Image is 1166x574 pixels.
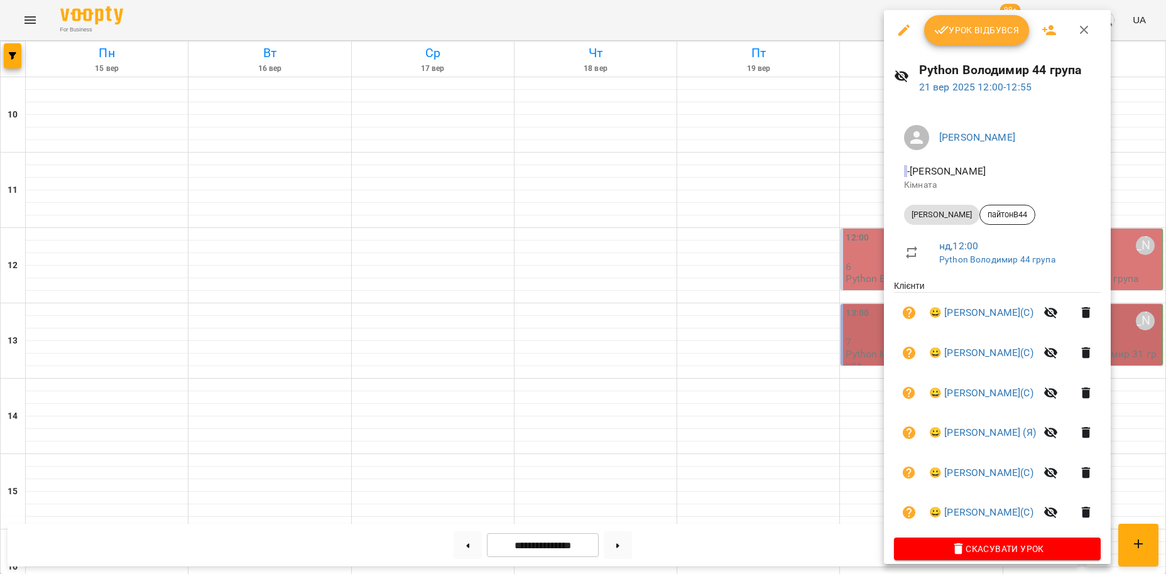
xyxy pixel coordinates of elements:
[929,505,1033,520] a: 😀 [PERSON_NAME](С)
[894,538,1101,560] button: Скасувати Урок
[894,497,924,528] button: Візит ще не сплачено. Додати оплату?
[939,240,978,252] a: нд , 12:00
[979,205,1035,225] div: пайтонВ44
[904,165,988,177] span: - [PERSON_NAME]
[904,541,1091,556] span: Скасувати Урок
[894,458,924,488] button: Візит ще не сплачено. Додати оплату?
[894,298,924,328] button: Візит ще не сплачено. Додати оплату?
[919,60,1101,80] h6: Python Володимир 44 група
[929,345,1033,360] a: 😀 [PERSON_NAME](С)
[924,15,1030,45] button: Урок відбувся
[929,386,1033,401] a: 😀 [PERSON_NAME](С)
[929,425,1036,440] a: 😀 [PERSON_NAME] (Я)
[894,378,924,408] button: Візит ще не сплачено. Додати оплату?
[894,279,1101,537] ul: Клієнти
[934,23,1020,38] span: Урок відбувся
[919,81,1032,93] a: 21 вер 2025 12:00-12:55
[894,418,924,448] button: Візит ще не сплачено. Додати оплату?
[939,254,1055,264] a: Python Володимир 44 група
[894,338,924,368] button: Візит ще не сплачено. Додати оплату?
[929,305,1033,320] a: 😀 [PERSON_NAME](С)
[929,465,1033,480] a: 😀 [PERSON_NAME](С)
[904,209,979,220] span: [PERSON_NAME]
[980,209,1035,220] span: пайтонВ44
[939,131,1015,143] a: [PERSON_NAME]
[904,179,1091,192] p: Кімната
